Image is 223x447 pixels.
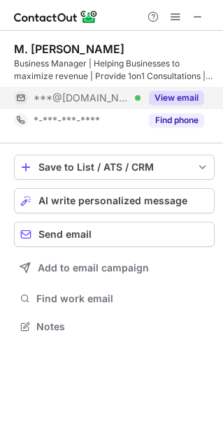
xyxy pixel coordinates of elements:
[38,162,190,173] div: Save to List / ATS / CRM
[38,229,92,240] span: Send email
[14,8,98,25] img: ContactOut v5.3.10
[14,255,215,281] button: Add to email campaign
[14,222,215,247] button: Send email
[149,113,204,127] button: Reveal Button
[36,292,209,305] span: Find work email
[14,188,215,213] button: AI write personalized message
[14,155,215,180] button: save-profile-one-click
[149,91,204,105] button: Reveal Button
[14,317,215,336] button: Notes
[38,262,149,274] span: Add to email campaign
[36,320,209,333] span: Notes
[34,92,130,104] span: ***@[DOMAIN_NAME]
[14,42,124,56] div: M. [PERSON_NAME]
[38,195,187,206] span: AI write personalized message
[14,57,215,83] div: Business Manager | Helping Businesses to maximize revenue | Provide 1on1 Consultations | Business...
[14,289,215,308] button: Find work email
